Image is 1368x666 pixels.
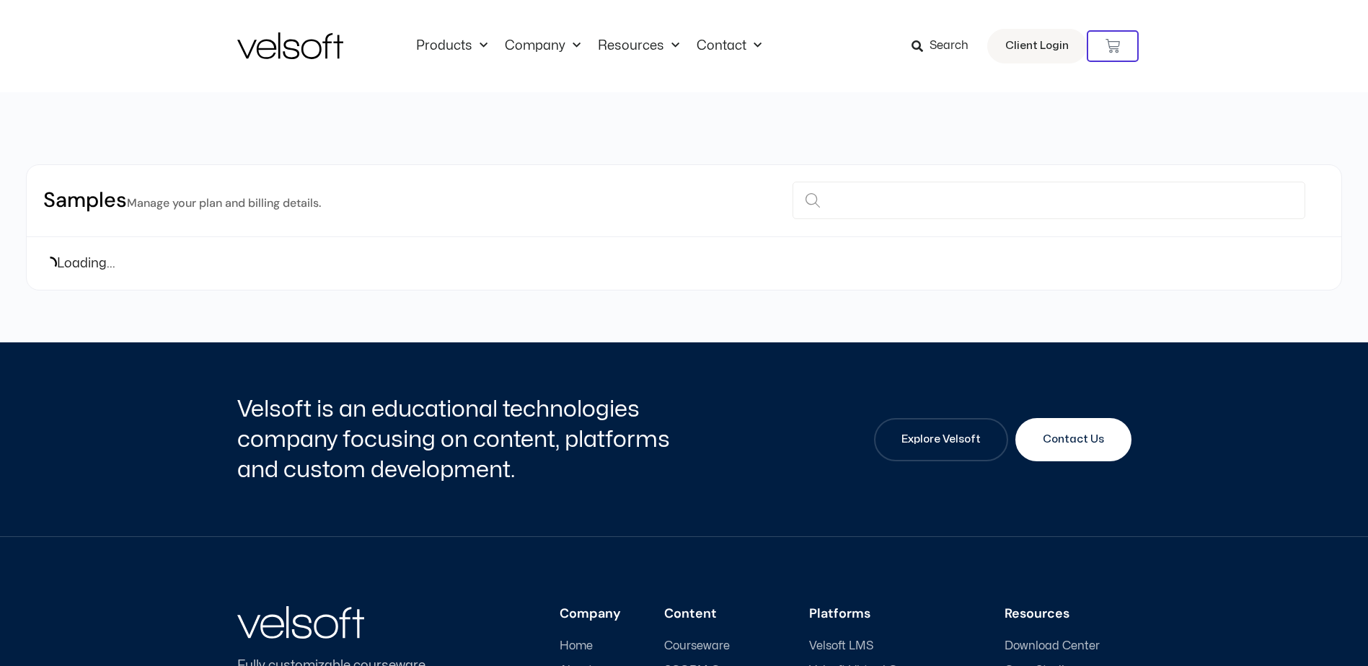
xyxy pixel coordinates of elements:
[237,394,681,484] h2: Velsoft is an educational technologies company focusing on content, platforms and custom developm...
[560,639,621,653] a: Home
[237,32,343,59] img: Velsoft Training Materials
[1005,639,1131,653] a: Download Center
[809,639,961,653] a: Velsoft LMS
[688,38,770,54] a: ContactMenu Toggle
[407,38,496,54] a: ProductsMenu Toggle
[809,639,873,653] span: Velsoft LMS
[1015,418,1131,461] a: Contact Us
[127,195,321,210] small: Manage your plan and billing details.
[1005,37,1069,55] span: Client Login
[664,639,766,653] a: Courseware
[589,38,688,54] a: ResourcesMenu Toggle
[930,37,968,55] span: Search
[1005,606,1131,622] h3: Resources
[664,639,730,653] span: Courseware
[560,606,621,622] h3: Company
[874,418,1008,461] a: Explore Velsoft
[809,606,961,622] h3: Platforms
[987,29,1087,63] a: Client Login
[664,606,766,622] h3: Content
[57,254,115,273] span: Loading...
[43,187,321,215] h2: Samples
[1043,431,1104,448] span: Contact Us
[496,38,589,54] a: CompanyMenu Toggle
[407,38,770,54] nav: Menu
[912,34,979,58] a: Search
[901,431,981,448] span: Explore Velsoft
[1005,639,1100,653] span: Download Center
[560,639,593,653] span: Home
